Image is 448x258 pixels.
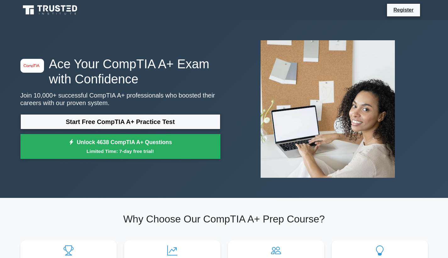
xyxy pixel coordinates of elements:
a: Unlock 4638 CompTIA A+ QuestionsLimited Time: 7-day free trial! [20,134,220,159]
a: Register [390,6,417,14]
h2: Why Choose Our CompTIA A+ Prep Course? [20,213,428,225]
a: Start Free CompTIA A+ Practice Test [20,114,220,129]
h1: Ace Your CompTIA A+ Exam with Confidence [20,56,220,87]
p: Join 10,000+ successful CompTIA A+ professionals who boosted their careers with our proven system. [20,92,220,107]
small: Limited Time: 7-day free trial! [28,148,213,155]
